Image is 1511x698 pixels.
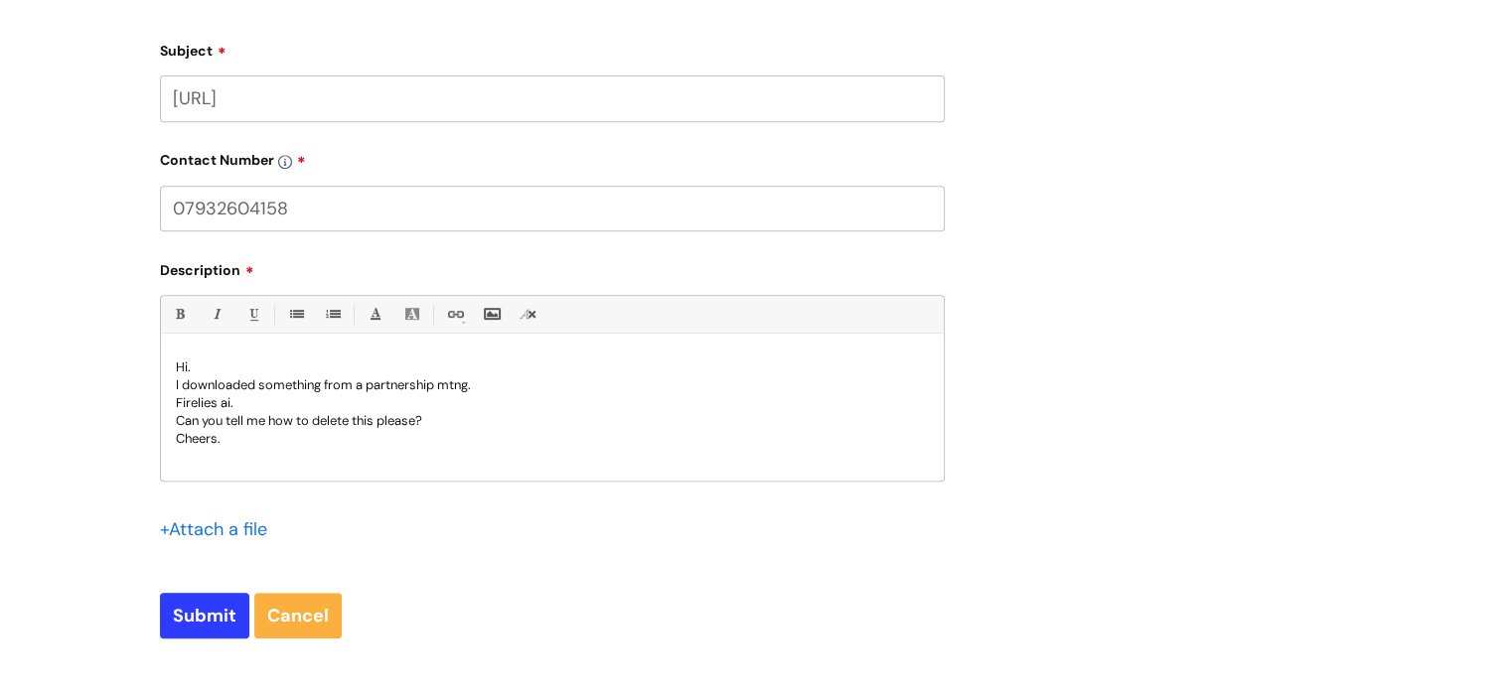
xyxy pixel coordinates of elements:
[278,155,292,169] img: info-icon.svg
[516,302,540,327] a: Remove formatting (Ctrl-\)
[176,430,929,448] p: Cheers.
[176,358,929,376] p: Hi.
[160,255,945,279] label: Description
[283,302,308,327] a: • Unordered List (Ctrl-Shift-7)
[176,376,929,394] p: I downloaded something from a partnership mtng.
[240,302,265,327] a: Underline(Ctrl-U)
[160,513,279,545] div: Attach a file
[167,302,192,327] a: Bold (Ctrl-B)
[160,145,945,169] label: Contact Number
[320,302,345,327] a: 1. Ordered List (Ctrl-Shift-8)
[399,302,424,327] a: Back Color
[176,412,929,430] p: Can you tell me how to delete this please?
[204,302,228,327] a: Italic (Ctrl-I)
[160,36,945,60] label: Subject
[160,593,249,638] input: Submit
[442,302,467,327] a: Link
[254,593,342,638] a: Cancel
[176,394,929,412] p: Firelies ai.
[479,302,504,327] a: Insert Image...
[363,302,387,327] a: Font Color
